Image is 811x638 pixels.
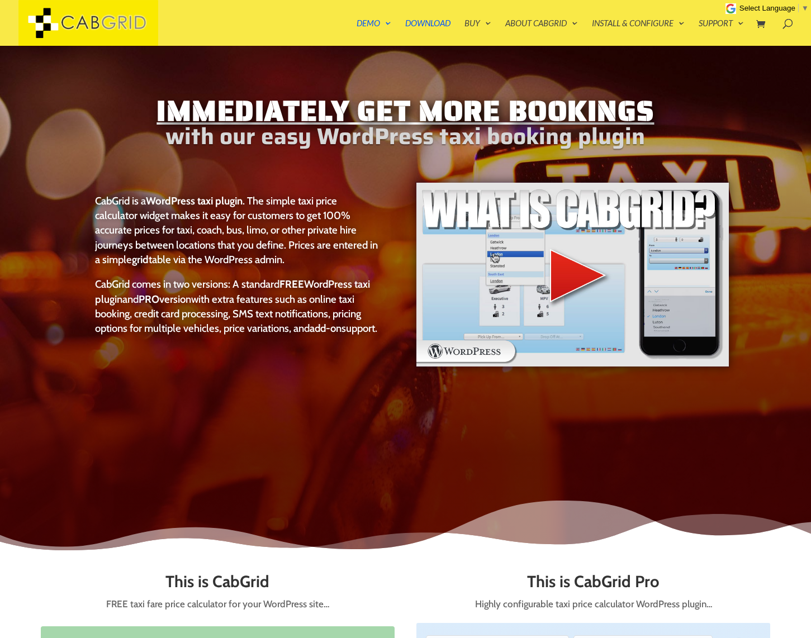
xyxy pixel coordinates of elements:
[801,4,809,12] span: ▼
[95,194,381,278] p: CabGrid is a . The simple taxi price calculator widget makes it easy for customers to get 100% ac...
[416,596,770,612] p: Highly configurable taxi price calculator WordPress plugin…
[464,19,491,46] a: Buy
[415,359,730,370] a: WordPress taxi booking plugin Intro Video
[310,322,342,335] a: add-on
[95,277,381,336] p: CabGrid comes in two versions: A standard and with extra features such as online taxi booking, cr...
[798,4,799,12] span: ​
[699,19,744,46] a: Support
[41,596,395,612] p: FREE taxi fare price calculator for your WordPress site…
[95,278,370,305] a: FREEWordPress taxi plugin
[405,19,450,46] a: Download
[742,568,811,621] iframe: chat widget
[357,19,391,46] a: Demo
[81,96,730,132] h1: Immediately Get More Bookings
[739,4,795,12] span: Select Language
[132,253,149,266] strong: grid
[146,194,243,207] strong: WordPress taxi plugin
[279,278,304,291] strong: FREE
[592,19,685,46] a: Install & Configure
[139,293,191,306] a: PROversion
[416,573,770,596] h2: This is CabGrid Pro
[739,4,809,12] a: Select Language​
[18,16,158,27] a: CabGrid Taxi Plugin
[505,19,578,46] a: About CabGrid
[41,573,395,596] h2: This is CabGrid
[81,132,730,146] h2: with our easy WordPress taxi booking plugin
[139,293,159,306] strong: PRO
[415,182,730,367] img: WordPress taxi booking plugin Intro Video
